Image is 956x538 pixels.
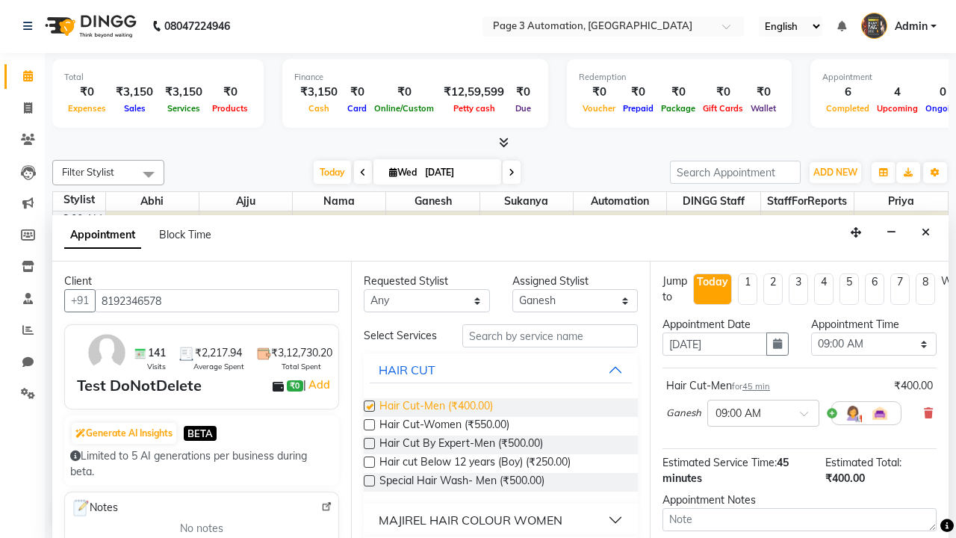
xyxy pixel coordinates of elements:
[822,84,873,101] div: 6
[64,84,110,101] div: ₹0
[697,274,728,290] div: Today
[666,406,701,421] span: Ganesh
[662,317,789,333] div: Appointment Date
[379,398,493,417] span: Hair Cut-Men (₹400.00)
[364,273,490,289] div: Requested Stylist
[810,162,861,183] button: ADD NEW
[657,103,699,114] span: Package
[70,448,333,480] div: Limited to 5 AI generations per business during beta.
[293,192,385,211] span: Nama
[193,361,244,372] span: Average Spent
[825,471,865,485] span: ₹400.00
[85,331,128,374] img: avatar
[662,333,767,356] input: yyyy-mm-dd
[450,103,499,114] span: Petty cash
[747,103,780,114] span: Wallet
[657,84,699,101] div: ₹0
[370,103,438,114] span: Online/Custom
[208,103,252,114] span: Products
[159,84,208,101] div: ₹3,150
[379,436,543,454] span: Hair Cut By Expert-Men (₹500.00)
[344,84,370,101] div: ₹0
[512,103,535,114] span: Due
[208,84,252,101] div: ₹0
[732,381,770,392] small: for
[438,84,510,101] div: ₹12,59,599
[164,103,204,114] span: Services
[370,84,438,101] div: ₹0
[512,273,639,289] div: Assigned Stylist
[666,378,770,394] div: Hair Cut-Men
[894,378,933,394] div: ₹400.00
[379,454,571,473] span: Hair cut Below 12 years (Boy) (₹250.00)
[895,19,928,34] span: Admin
[106,192,199,211] span: Abhi
[147,361,166,372] span: Visits
[71,498,118,518] span: Notes
[670,161,801,184] input: Search Appointment
[148,345,166,361] span: 141
[180,521,223,537] span: No notes
[110,84,159,101] div: ₹3,150
[789,273,808,305] li: 3
[763,273,783,305] li: 2
[510,84,536,101] div: ₹0
[370,356,632,383] button: HAIR CUT
[282,361,321,372] span: Total Spent
[916,273,935,305] li: 8
[199,192,292,211] span: Ajju
[420,161,495,184] input: 2025-09-03
[53,192,105,208] div: Stylist
[159,228,211,241] span: Block Time
[64,71,252,84] div: Total
[314,161,351,184] span: Today
[747,84,780,101] div: ₹0
[480,192,573,211] span: Sukanya
[386,192,479,211] span: Ganesh
[814,273,834,305] li: 4
[370,507,632,534] button: MAJIREL HAIR COLOUR WOMEN
[619,103,657,114] span: Prepaid
[742,381,770,392] span: 45 min
[379,511,562,529] div: MAJIREL HAIR COLOUR WOMEN
[574,192,666,211] span: Automation
[871,404,889,422] img: Interior.png
[38,5,140,47] img: logo
[579,71,780,84] div: Redemption
[62,166,114,178] span: Filter Stylist
[579,84,619,101] div: ₹0
[861,13,887,39] img: Admin
[579,103,619,114] span: Voucher
[667,192,760,211] span: DINGG Staff
[379,361,435,379] div: HAIR CUT
[64,103,110,114] span: Expenses
[195,345,242,361] span: ₹2,217.94
[385,167,420,178] span: Wed
[72,423,176,444] button: Generate AI Insights
[890,273,910,305] li: 7
[294,71,536,84] div: Finance
[839,273,859,305] li: 5
[915,221,937,244] button: Close
[865,273,884,305] li: 6
[353,328,451,344] div: Select Services
[95,289,339,312] input: Search by Name/Mobile/Email/Code
[873,84,922,101] div: 4
[60,211,105,227] div: 8:00 AM
[184,426,217,440] span: BETA
[306,376,332,394] a: Add
[344,103,370,114] span: Card
[77,374,202,397] div: Test DoNotDelete
[738,273,757,305] li: 1
[120,103,149,114] span: Sales
[811,317,937,333] div: Appointment Time
[303,376,332,394] span: |
[854,192,948,211] span: Priya
[825,456,901,469] span: Estimated Total:
[462,324,638,347] input: Search by service name
[619,84,657,101] div: ₹0
[294,84,344,101] div: ₹3,150
[305,103,333,114] span: Cash
[287,380,302,392] span: ₹0
[379,473,544,492] span: Special Hair Wash- Men (₹500.00)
